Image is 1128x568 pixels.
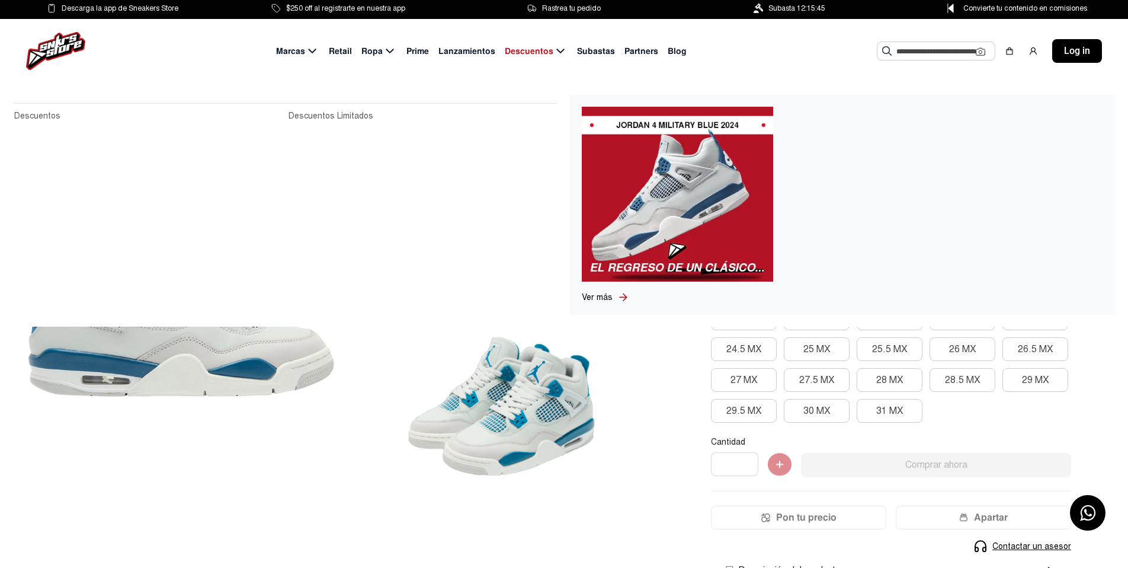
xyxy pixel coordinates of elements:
[896,506,1071,529] button: Apartar
[711,399,777,423] button: 29.5 MX
[1005,46,1014,56] img: shopping
[577,45,615,58] span: Subastas
[930,368,995,392] button: 28.5 MX
[276,45,305,58] span: Marcas
[361,45,383,58] span: Ropa
[857,399,922,423] button: 31 MX
[784,337,850,361] button: 25 MX
[768,2,825,15] span: Subasta 12:15:45
[711,337,777,361] button: 24.5 MX
[857,368,922,392] button: 28 MX
[62,2,178,15] span: Descarga la app de Sneakers Store
[286,2,405,15] span: $250 off al registrarte en nuestra app
[1028,46,1038,56] img: user
[711,506,886,529] button: Pon tu precio
[882,46,892,56] img: Buscar
[14,110,281,123] a: Descuentos
[1002,337,1068,361] button: 26.5 MX
[542,2,601,15] span: Rastrea tu pedido
[624,45,658,58] span: Partners
[857,337,922,361] button: 25.5 MX
[1064,44,1090,58] span: Log in
[768,453,791,477] img: Agregar al carrito
[943,4,958,13] img: Control Point Icon
[784,399,850,423] button: 30 MX
[959,513,968,522] img: wallet-05.png
[976,47,985,56] img: Cámara
[711,437,1071,448] p: Cantidad
[505,45,553,58] span: Descuentos
[801,453,1071,477] button: Comprar ahora
[582,292,613,302] span: Ver más
[329,45,352,58] span: Retail
[963,2,1087,15] span: Convierte tu contenido en comisiones
[1002,368,1068,392] button: 29 MX
[438,45,495,58] span: Lanzamientos
[930,337,995,361] button: 26 MX
[761,513,770,522] img: Icon.png
[992,540,1071,553] span: Contactar un asesor
[668,45,687,58] span: Blog
[289,110,556,123] a: Descuentos Limitados
[26,32,85,70] img: logo
[582,291,617,304] a: Ver más
[406,45,429,58] span: Prime
[784,368,850,392] button: 27.5 MX
[711,368,777,392] button: 27 MX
